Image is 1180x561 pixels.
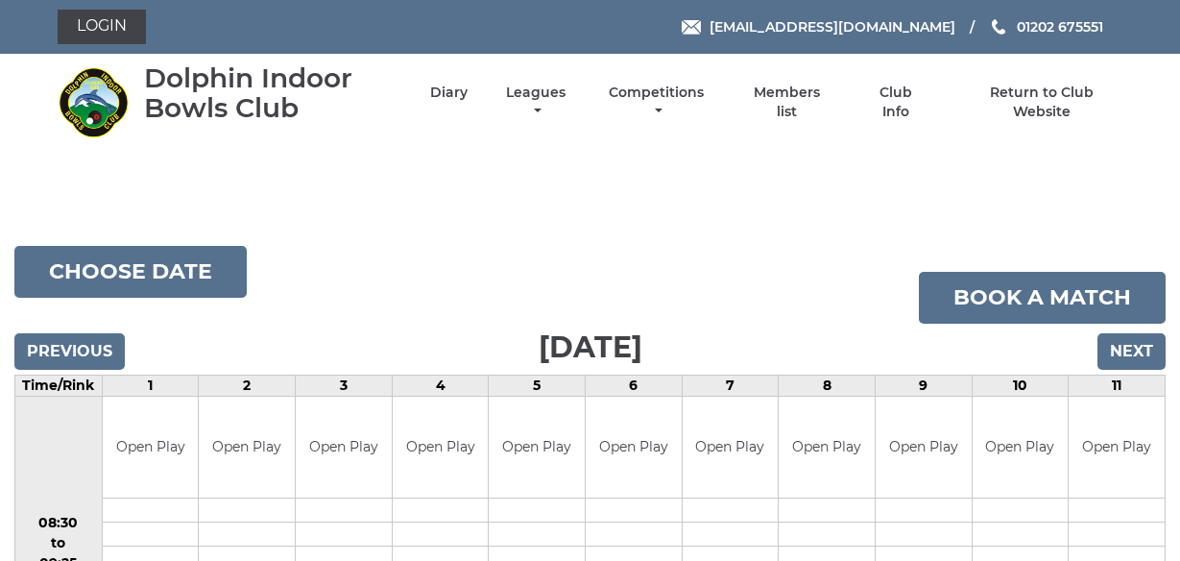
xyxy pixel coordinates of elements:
[973,397,1069,498] td: Open Play
[501,84,570,121] a: Leagues
[742,84,831,121] a: Members list
[14,333,125,370] input: Previous
[103,397,199,498] td: Open Play
[199,397,295,498] td: Open Play
[710,18,955,36] span: [EMAIL_ADDRESS][DOMAIN_NAME]
[58,10,146,44] a: Login
[682,16,955,37] a: Email [EMAIL_ADDRESS][DOMAIN_NAME]
[1069,397,1165,498] td: Open Play
[605,84,710,121] a: Competitions
[296,376,393,397] td: 3
[779,397,875,498] td: Open Play
[972,376,1069,397] td: 10
[992,19,1005,35] img: Phone us
[392,376,489,397] td: 4
[682,376,779,397] td: 7
[682,20,701,35] img: Email
[1097,333,1166,370] input: Next
[489,376,586,397] td: 5
[430,84,468,102] a: Diary
[865,84,927,121] a: Club Info
[14,246,247,298] button: Choose date
[960,84,1122,121] a: Return to Club Website
[489,397,585,498] td: Open Play
[875,376,972,397] td: 9
[683,397,779,498] td: Open Play
[393,397,489,498] td: Open Play
[15,376,103,397] td: Time/Rink
[779,376,876,397] td: 8
[919,272,1166,324] a: Book a match
[989,16,1103,37] a: Phone us 01202 675551
[1069,376,1166,397] td: 11
[1017,18,1103,36] span: 01202 675551
[144,63,397,123] div: Dolphin Indoor Bowls Club
[58,66,130,138] img: Dolphin Indoor Bowls Club
[102,376,199,397] td: 1
[876,397,972,498] td: Open Play
[199,376,296,397] td: 2
[586,376,683,397] td: 6
[586,397,682,498] td: Open Play
[296,397,392,498] td: Open Play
